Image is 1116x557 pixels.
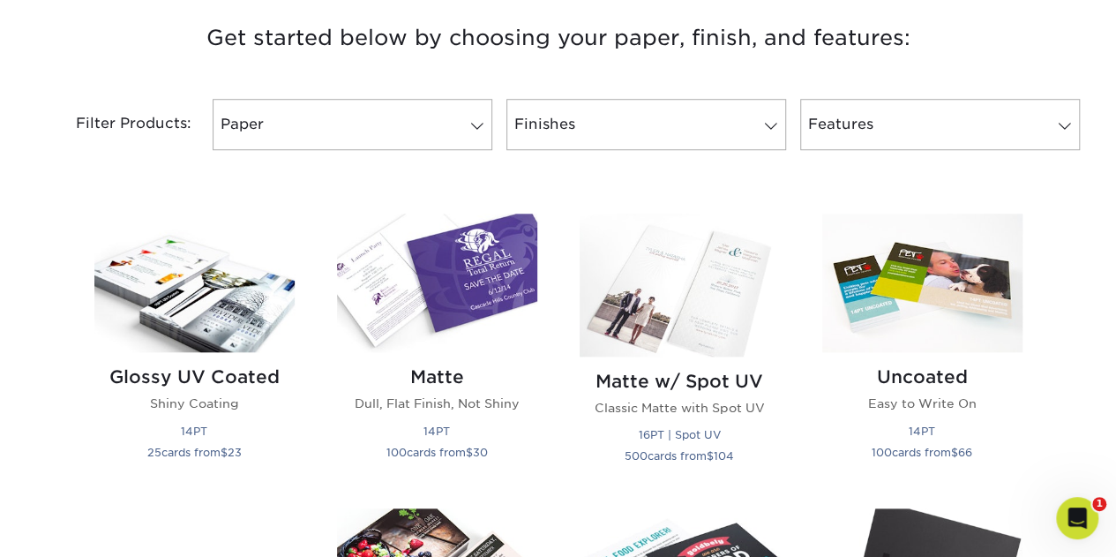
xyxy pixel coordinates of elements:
[337,366,537,388] h2: Matte
[94,214,295,352] img: Glossy UV Coated Postcards
[94,214,295,487] a: Glossy UV Coated Postcards Glossy UV Coated Shiny Coating 14PT 25cards from$23
[580,214,780,487] a: Matte w/ Spot UV Postcards Matte w/ Spot UV Classic Matte with Spot UV 16PT | Spot UV 500cards fr...
[580,371,780,392] h2: Matte w/ Spot UV
[337,214,537,352] img: Matte Postcards
[639,428,721,441] small: 16PT | Spot UV
[473,446,488,459] span: 30
[872,446,892,459] span: 100
[909,425,935,438] small: 14PT
[958,446,972,459] span: 66
[580,214,780,357] img: Matte w/ Spot UV Postcards
[4,503,150,551] iframe: Google Customer Reviews
[423,425,450,438] small: 14PT
[337,214,537,487] a: Matte Postcards Matte Dull, Flat Finish, Not Shiny 14PT 100cards from$30
[707,449,714,463] span: $
[822,214,1022,352] img: Uncoated Postcards
[386,446,407,459] span: 100
[580,399,780,417] p: Classic Matte with Spot UV
[714,449,734,463] span: 104
[147,446,161,459] span: 25
[386,446,488,459] small: cards from
[94,366,295,388] h2: Glossy UV Coated
[822,214,1022,487] a: Uncoated Postcards Uncoated Easy to Write On 14PT 100cards from$66
[221,446,228,459] span: $
[29,99,206,150] div: Filter Products:
[228,446,242,459] span: 23
[800,99,1080,150] a: Features
[625,449,734,463] small: cards from
[147,446,242,459] small: cards from
[951,446,958,459] span: $
[1092,497,1106,511] span: 1
[625,449,648,463] span: 500
[337,395,537,412] p: Dull, Flat Finish, Not Shiny
[822,395,1022,412] p: Easy to Write On
[1056,497,1098,539] iframe: Intercom live chat
[872,446,972,459] small: cards from
[466,446,473,459] span: $
[822,366,1022,388] h2: Uncoated
[94,395,295,412] p: Shiny Coating
[181,425,207,438] small: 14PT
[213,99,492,150] a: Paper
[506,99,786,150] a: Finishes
